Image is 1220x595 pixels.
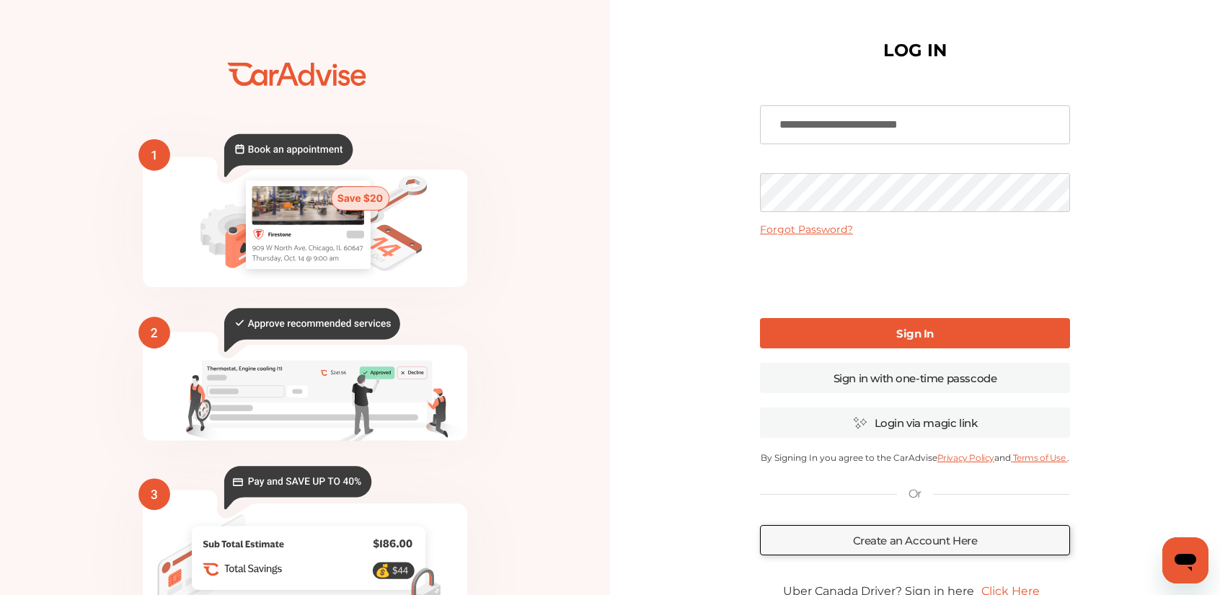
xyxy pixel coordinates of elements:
a: Create an Account Here [760,525,1070,555]
a: Forgot Password? [760,223,853,236]
a: Login via magic link [760,407,1070,438]
text: 💰 [375,563,391,578]
h1: LOG IN [883,43,947,58]
a: Sign In [760,318,1070,348]
b: Sign In [896,327,934,340]
img: magic_icon.32c66aac.svg [853,416,867,430]
p: By Signing In you agree to the CarAdvise and . [760,452,1070,463]
a: Sign in with one-time passcode [760,363,1070,393]
iframe: Botón para iniciar la ventana de mensajería [1162,537,1208,583]
iframe: reCAPTCHA [805,247,1025,304]
a: Terms of Use [1011,452,1067,463]
p: Or [909,486,921,502]
a: Privacy Policy [937,452,994,463]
